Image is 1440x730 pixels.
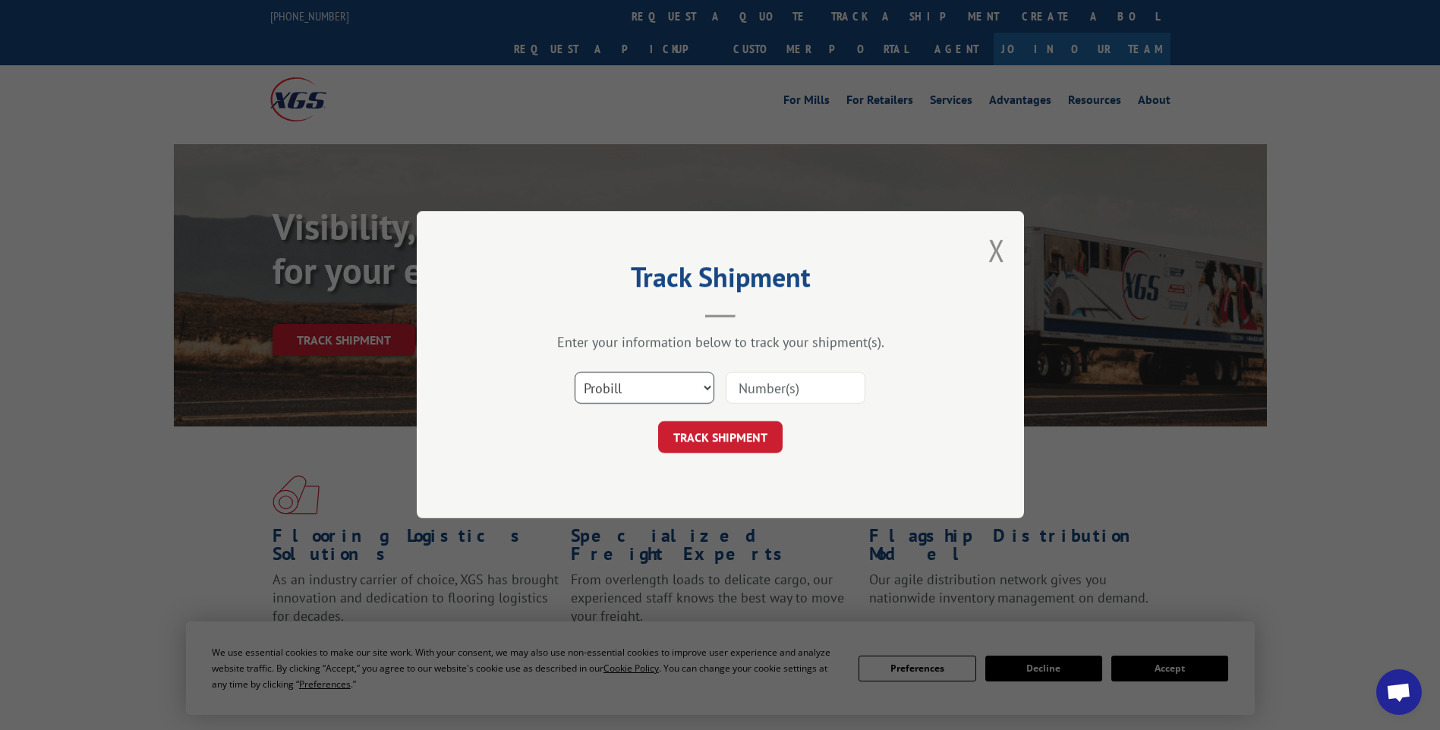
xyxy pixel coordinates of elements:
div: Open chat [1376,669,1422,715]
input: Number(s) [726,373,865,404]
button: TRACK SHIPMENT [658,422,783,454]
div: Enter your information below to track your shipment(s). [493,334,948,351]
button: Close modal [988,230,1005,270]
h2: Track Shipment [493,266,948,295]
